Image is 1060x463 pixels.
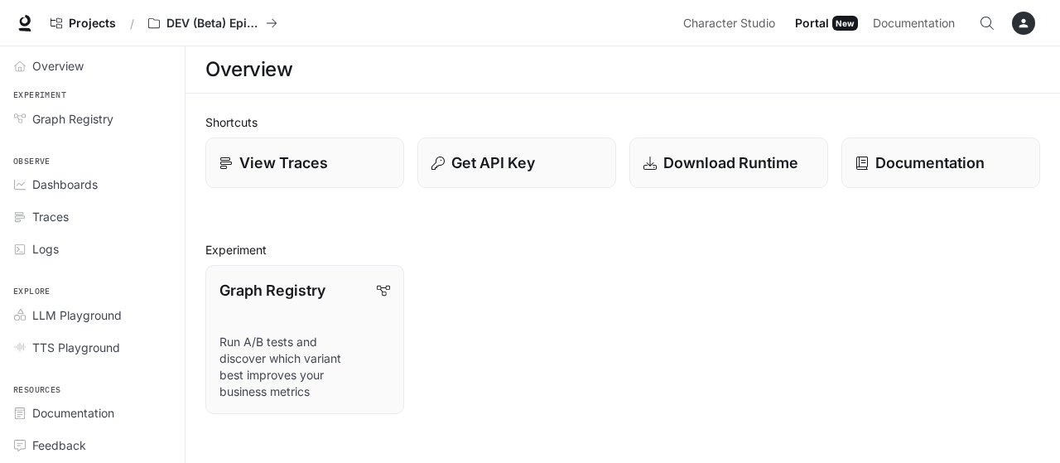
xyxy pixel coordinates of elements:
[417,137,616,188] button: Get API Key
[7,431,178,460] a: Feedback
[7,170,178,199] a: Dashboards
[7,202,178,231] a: Traces
[7,333,178,362] a: TTS Playground
[832,16,858,31] div: New
[43,7,123,40] a: Go to projects
[32,339,120,356] span: TTS Playground
[873,13,955,34] span: Documentation
[219,279,325,301] p: Graph Registry
[866,7,967,40] a: Documentation
[788,7,865,40] a: PortalNew
[69,17,116,31] span: Projects
[32,306,122,324] span: LLM Playground
[629,137,828,188] a: Download Runtime
[141,7,285,40] button: All workspaces
[166,17,259,31] p: DEV (Beta) Episode 1 - Crisis Unit
[32,57,84,75] span: Overview
[7,398,178,427] a: Documentation
[7,301,178,330] a: LLM Playground
[123,15,141,32] div: /
[239,152,328,174] p: View Traces
[451,152,535,174] p: Get API Key
[875,152,985,174] p: Documentation
[683,13,775,34] span: Character Studio
[32,436,86,454] span: Feedback
[219,334,390,400] p: Run A/B tests and discover which variant best improves your business metrics
[971,7,1004,40] button: Open Command Menu
[7,51,178,80] a: Overview
[205,53,292,86] h1: Overview
[663,152,798,174] p: Download Runtime
[205,137,404,188] a: View Traces
[205,113,1040,131] h2: Shortcuts
[7,104,178,133] a: Graph Registry
[32,404,114,422] span: Documentation
[205,241,1040,258] h2: Experiment
[32,208,69,225] span: Traces
[7,234,178,263] a: Logs
[795,13,829,34] span: Portal
[32,110,113,128] span: Graph Registry
[841,137,1040,188] a: Documentation
[205,265,404,414] a: Graph RegistryRun A/B tests and discover which variant best improves your business metrics
[32,176,98,193] span: Dashboards
[677,7,787,40] a: Character Studio
[32,240,59,258] span: Logs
